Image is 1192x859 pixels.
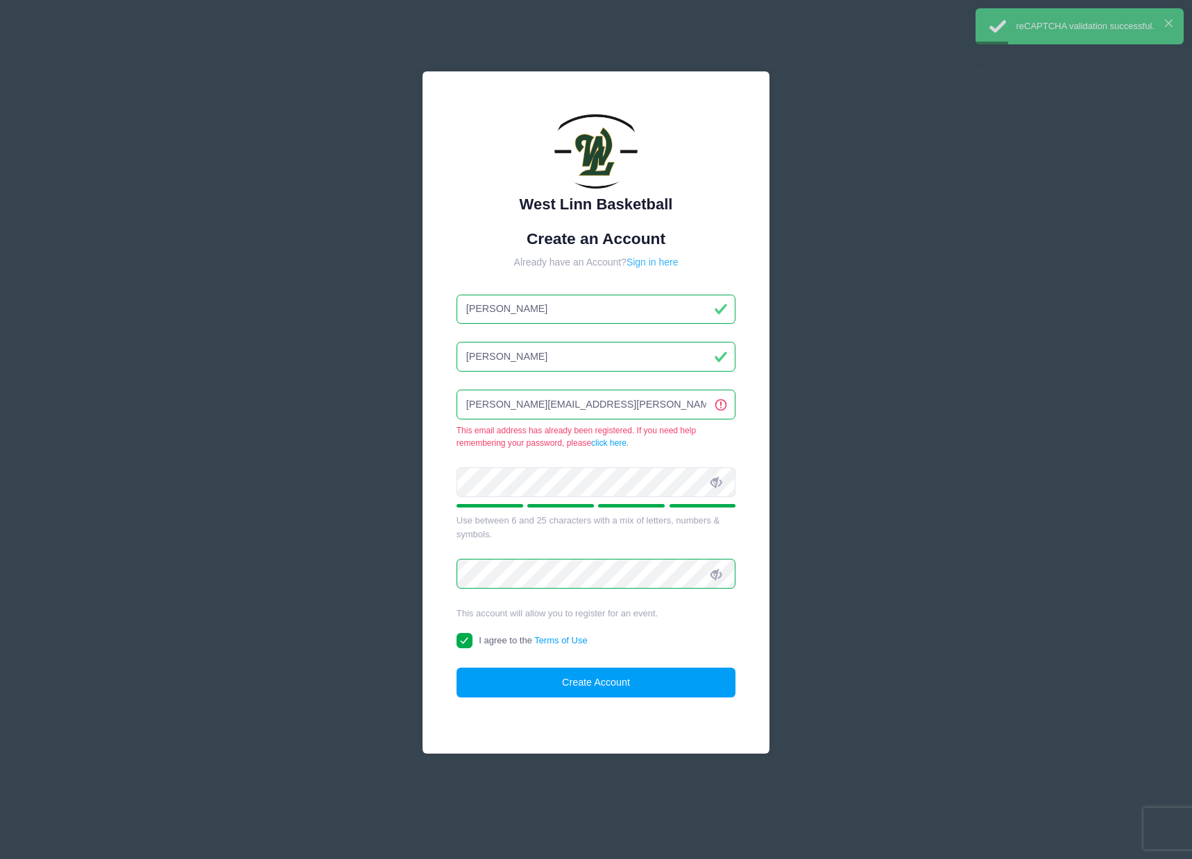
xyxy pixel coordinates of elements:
[457,514,736,541] div: Use between 6 and 25 characters with a mix of letters, numbers & symbols.
[1165,19,1173,27] button: ×
[534,635,588,645] a: Terms of Use
[457,255,736,270] div: Already have an Account?
[457,229,736,248] h1: Create an Account
[457,607,736,621] div: This account will allow you to register for an event.
[457,193,736,216] div: West Linn Basketball
[457,633,472,649] input: I agree to theTerms of Use
[554,105,638,189] img: West Linn Basketball
[479,635,587,645] span: I agree to the
[457,424,736,449] span: This email address has already been registered. If you need help remembering your password, please .
[591,438,627,448] a: click here
[627,257,679,268] a: Sign in here
[457,390,736,419] input: Email
[457,668,736,697] button: Create Account
[457,295,736,324] input: First Name
[1016,19,1173,33] div: reCAPTCHA validation successful.
[457,342,736,372] input: Last Name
